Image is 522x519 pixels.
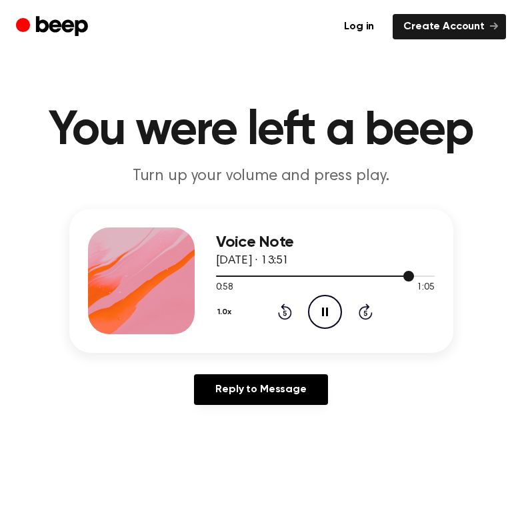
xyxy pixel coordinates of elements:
span: 1:05 [417,281,434,295]
a: Log in [333,14,385,39]
span: 0:58 [216,281,233,295]
a: Beep [16,14,91,40]
p: Turn up your volume and press play. [16,165,506,187]
a: Create Account [393,14,506,39]
a: Reply to Message [194,374,327,405]
span: [DATE] · 13:51 [216,255,289,267]
h3: Voice Note [216,233,435,251]
h1: You were left a beep [16,107,506,155]
button: 1.0x [216,301,237,324]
